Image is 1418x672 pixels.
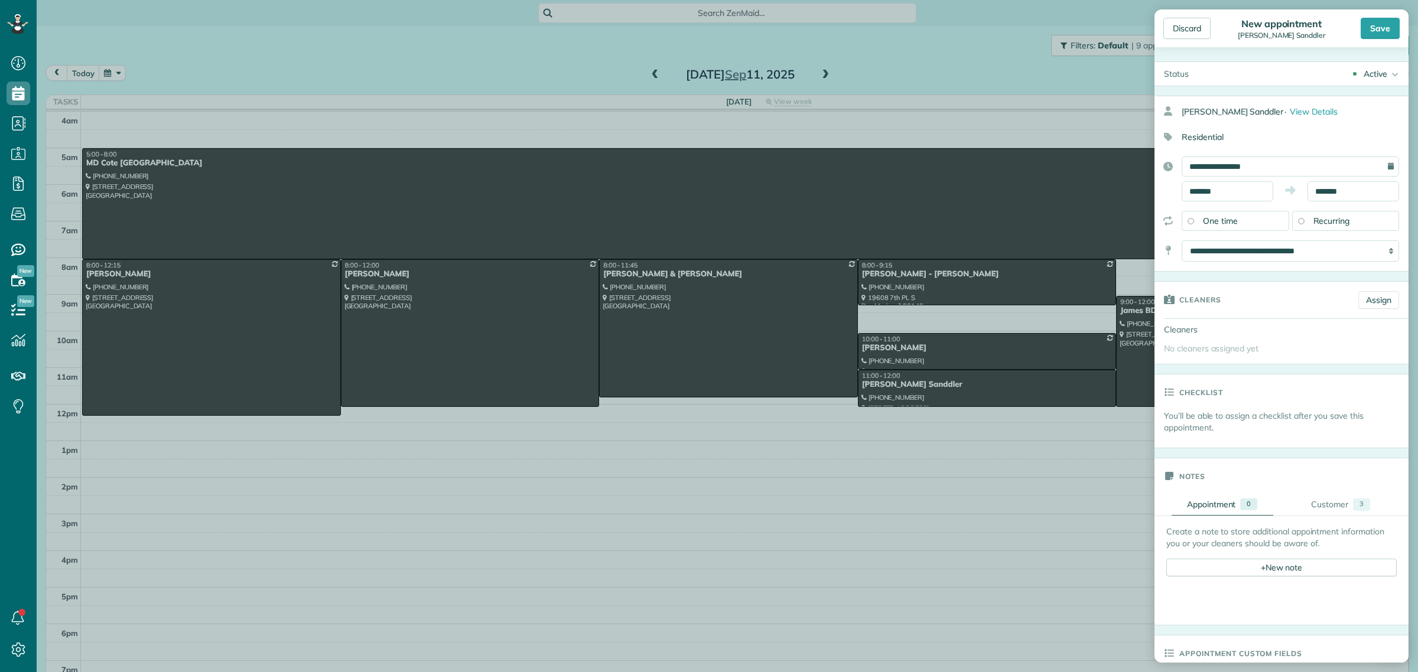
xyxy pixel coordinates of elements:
[1358,291,1399,309] a: Assign
[1154,319,1237,340] div: Cleaners
[1179,458,1205,494] h3: Notes
[1166,559,1397,576] div: New note
[1179,635,1302,671] h3: Appointment custom fields
[1361,18,1400,39] div: Save
[1353,498,1370,511] div: 3
[1234,18,1329,30] div: New appointment
[1163,18,1211,39] div: Discard
[1203,216,1238,226] span: One time
[1234,31,1329,40] div: [PERSON_NAME] Sanddler
[17,295,34,307] span: New
[1290,106,1338,117] span: View Details
[1154,62,1198,86] div: Status
[1166,559,1397,576] a: +New note
[1313,216,1350,226] span: Recurring
[1164,343,1258,354] span: No cleaners assigned yet
[1179,374,1223,410] h3: Checklist
[1179,282,1221,317] h3: Cleaners
[1284,106,1286,117] span: ·
[1164,410,1409,433] p: You’ll be able to assign a checklist after you save this appointment.
[17,265,34,277] span: New
[1261,562,1266,572] span: +
[1166,526,1397,549] p: Create a note to store additional appointment information you or your cleaners should be aware of.
[1182,101,1409,122] div: [PERSON_NAME] Sanddler
[1311,498,1348,511] div: Customer
[1364,68,1387,80] div: Active
[1240,498,1257,510] div: 0
[1187,498,1236,510] div: Appointment
[1298,218,1304,224] input: Recurring
[1154,127,1399,147] div: Residential
[1188,218,1193,224] input: One time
